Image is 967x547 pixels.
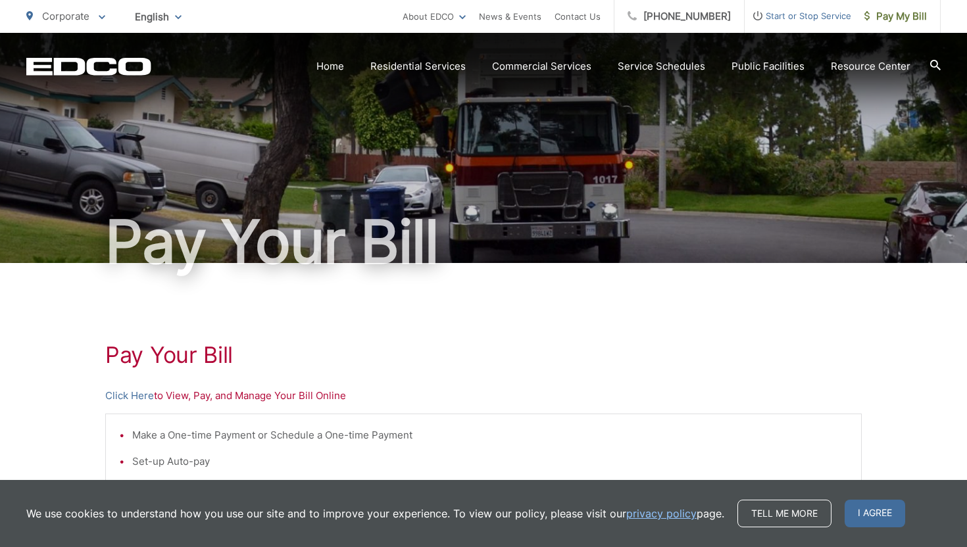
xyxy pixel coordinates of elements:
[492,59,591,74] a: Commercial Services
[479,9,541,24] a: News & Events
[370,59,466,74] a: Residential Services
[831,59,910,74] a: Resource Center
[26,506,724,521] p: We use cookies to understand how you use our site and to improve your experience. To view our pol...
[403,9,466,24] a: About EDCO
[132,454,848,469] li: Set-up Auto-pay
[316,59,344,74] a: Home
[105,388,862,404] p: to View, Pay, and Manage Your Bill Online
[26,209,941,275] h1: Pay Your Bill
[864,9,927,24] span: Pay My Bill
[26,57,151,76] a: EDCD logo. Return to the homepage.
[626,506,697,521] a: privacy policy
[125,5,191,28] span: English
[555,9,601,24] a: Contact Us
[105,388,154,404] a: Click Here
[105,342,862,368] h1: Pay Your Bill
[42,10,89,22] span: Corporate
[737,500,831,527] a: Tell me more
[132,427,848,443] li: Make a One-time Payment or Schedule a One-time Payment
[731,59,805,74] a: Public Facilities
[845,500,905,527] span: I agree
[618,59,705,74] a: Service Schedules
